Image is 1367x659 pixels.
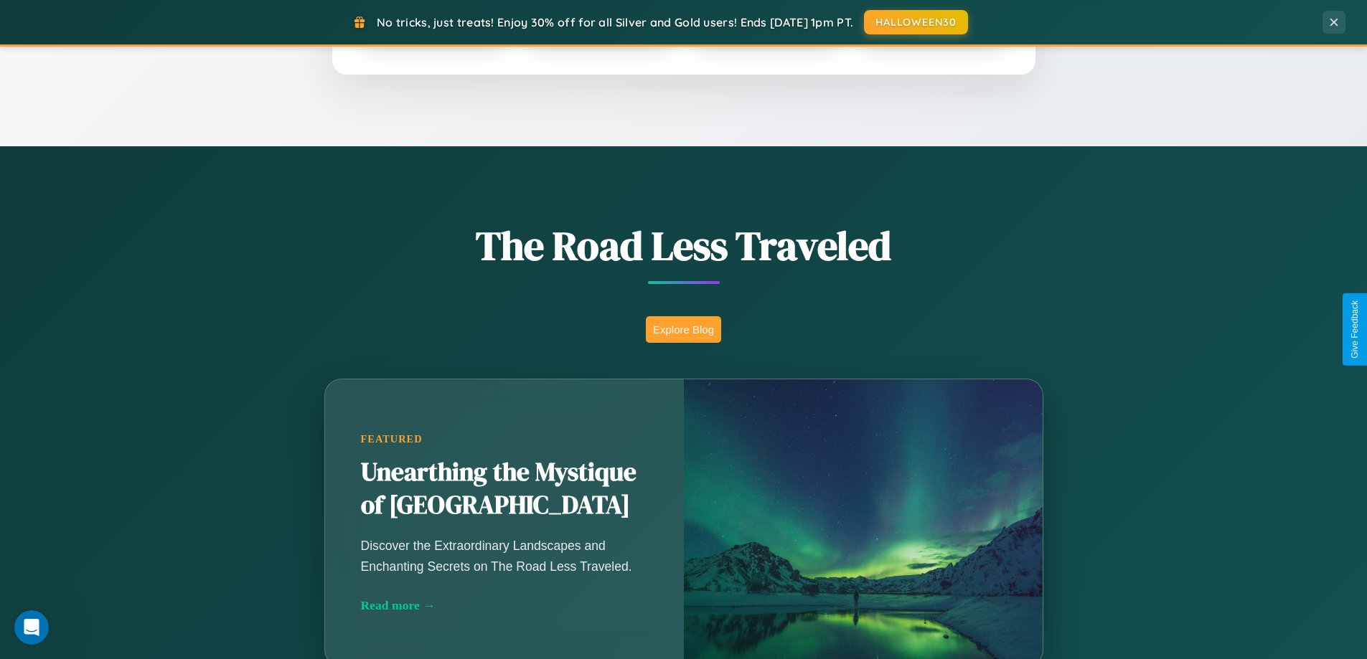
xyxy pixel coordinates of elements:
div: Featured [361,433,648,445]
p: Discover the Extraordinary Landscapes and Enchanting Secrets on The Road Less Traveled. [361,536,648,576]
h2: Unearthing the Mystique of [GEOGRAPHIC_DATA] [361,456,648,522]
div: Give Feedback [1350,300,1360,359]
button: HALLOWEEN30 [864,10,968,34]
span: No tricks, just treats! Enjoy 30% off for all Silver and Gold users! Ends [DATE] 1pm PT. [377,15,853,29]
h1: The Road Less Traveled [253,218,1114,273]
button: Explore Blog [646,316,721,343]
div: Read more → [361,598,648,613]
iframe: Intercom live chat [14,610,49,645]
